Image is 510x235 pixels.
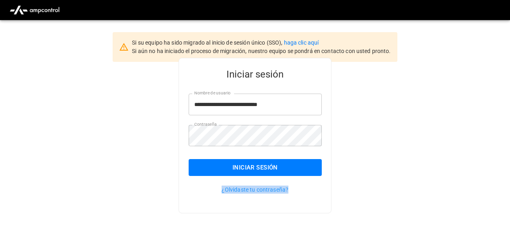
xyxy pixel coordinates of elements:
span: Si su equipo ha sido migrado al inicio de sesión único (SSO), [132,39,284,46]
p: ¿Olvidaste tu contraseña? [189,186,322,194]
h5: Iniciar sesión [189,68,322,81]
button: Iniciar sesión [189,159,322,176]
label: Nombre de usuario [194,90,230,96]
span: Si aún no ha iniciado el proceso de migración, nuestro equipo se pondrá en contacto con usted pro... [132,48,391,54]
a: haga clic aquí [284,39,319,46]
label: Contraseña [194,121,217,128]
img: ampcontrol.io logo [6,2,63,18]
